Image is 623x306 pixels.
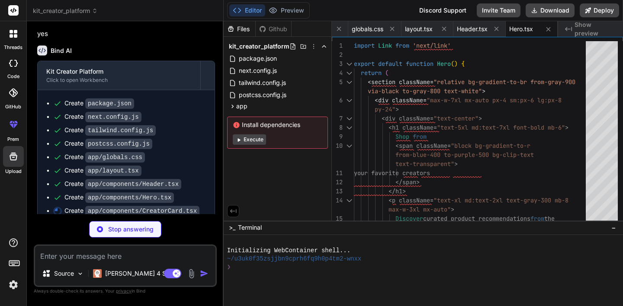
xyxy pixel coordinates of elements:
[378,96,423,104] span: div className
[482,87,485,95] span: >
[544,215,555,222] span: the
[354,169,430,177] span: your favorite creators
[64,153,145,162] div: Create
[238,223,262,232] span: Terminal
[434,124,437,131] span: =
[375,96,378,104] span: <
[5,168,22,175] label: Upload
[332,141,343,150] div: 10
[434,114,478,122] span: "text-center"
[392,124,434,131] span: h1 className
[108,225,154,234] p: Stop answering
[229,42,289,51] span: kit_creator_platform
[565,124,568,131] span: >
[238,65,278,76] span: next.config.js
[332,132,343,141] div: 9
[414,3,472,17] div: Discord Support
[46,67,192,76] div: Kit Creator Platform
[105,269,170,278] p: [PERSON_NAME] 4 S..
[64,126,156,135] div: Create
[227,263,231,271] span: ❯
[116,288,132,293] span: privacy
[406,60,434,68] span: function
[385,69,389,77] span: (
[54,269,74,278] p: Source
[423,96,427,104] span: =
[186,269,196,279] img: attachment
[457,25,488,33] span: Header.tsx
[233,120,322,129] span: Install dependencies
[85,179,181,189] code: app/components/Header.tsx
[434,78,575,86] span: "relative bg-gradient-to-br from-gray-900
[6,277,21,292] img: settings
[395,187,402,195] span: h1
[430,114,434,122] span: =
[437,124,565,131] span: "text-5xl md:text-7xl font-bold mb-6"
[344,59,355,68] div: Click to collapse the range.
[361,69,382,77] span: return
[610,221,618,234] button: −
[64,179,181,189] div: Create
[454,60,458,68] span: )
[332,41,343,50] div: 1
[526,3,575,17] button: Download
[385,114,430,122] span: div className
[5,103,21,111] label: GitHub
[34,287,217,295] p: Always double-check its answers. Your in Bind
[238,90,287,100] span: postcss.config.js
[451,205,454,213] span: >
[575,20,616,38] span: Show preview
[437,60,451,68] span: Hero
[375,105,395,113] span: py-24"
[378,42,392,49] span: Link
[580,3,619,17] button: Deploy
[7,136,19,143] label: prem
[344,68,355,78] div: Click to collapse the range.
[332,123,343,132] div: 8
[332,68,343,78] div: 4
[51,46,72,55] h6: Bind AI
[509,25,533,33] span: Hero.tsx
[430,196,434,204] span: =
[344,114,355,123] div: Click to collapse the range.
[38,61,200,90] button: Kit Creator PlatformClick to open Workbench
[85,139,152,149] code: postcss.config.js
[85,125,156,136] code: tailwind.config.js
[389,187,395,195] span: </
[256,25,291,33] div: Github
[64,139,152,148] div: Create
[85,98,134,109] code: package.json
[332,59,343,68] div: 3
[85,206,199,216] code: app/components/CreatorCard.tsx
[395,105,399,113] span: >
[405,25,433,33] span: layout.tsx
[354,42,375,49] span: import
[85,192,174,203] code: app/components/Hero.tsx
[332,78,343,87] div: 5
[395,142,399,150] span: <
[382,114,385,122] span: <
[332,96,343,105] div: 6
[64,193,174,202] div: Create
[332,114,343,123] div: 7
[344,123,355,132] div: Click to collapse the range.
[332,169,343,178] div: 11
[64,99,134,108] div: Create
[227,255,362,263] span: ~/u3uk0f35zsjjbn9cprh6fq9h0p4tm2-wnxx
[238,53,278,64] span: package.json
[344,96,355,105] div: Click to collapse the range.
[399,142,447,150] span: span className
[265,4,308,16] button: Preview
[413,42,451,49] span: 'next/link'
[389,124,392,131] span: <
[423,215,530,222] span: curated product recommendations
[64,166,141,175] div: Create
[371,78,430,86] span: section className
[332,187,343,196] div: 13
[46,77,192,84] div: Click to open Workbench
[344,196,355,205] div: Click to collapse the range.
[7,73,19,80] label: code
[229,4,265,16] button: Editor
[395,215,423,222] span: Discover
[530,215,544,222] span: from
